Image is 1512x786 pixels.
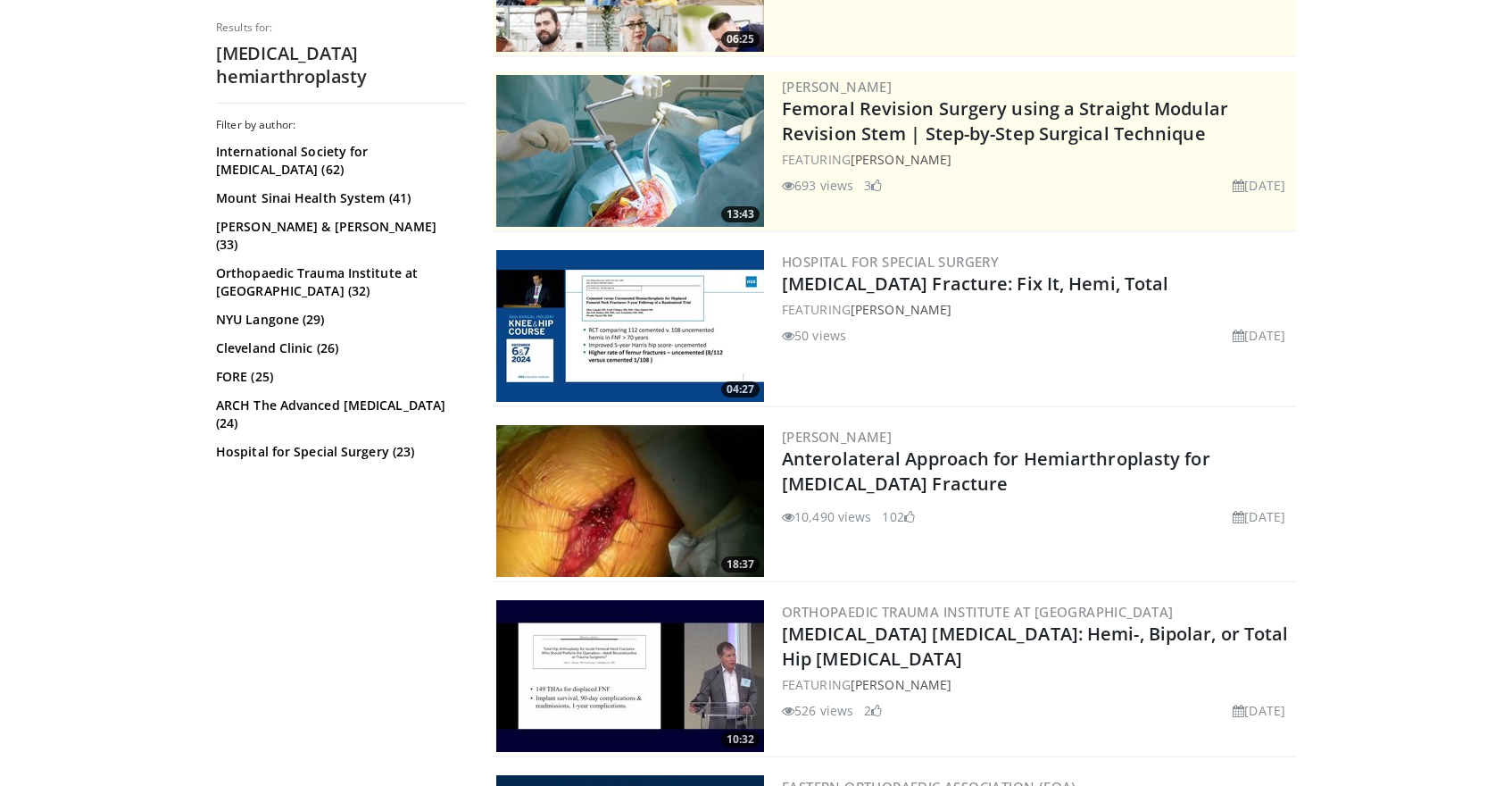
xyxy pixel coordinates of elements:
li: 50 views [782,326,846,345]
a: [PERSON_NAME] [851,151,951,168]
a: 13:43 [496,75,764,227]
a: FORE (25) [216,368,461,386]
img: 78c34c25-97ae-4c02-9d2f-9b8ccc85d359.300x170_q85_crop-smart_upscale.jpg [496,425,764,577]
a: Anterolateral Approach for Hemiarthroplasty for [MEDICAL_DATA] Fracture [782,447,1210,496]
a: Cleveland Clinic (26) [216,339,461,357]
a: 18:37 [496,425,764,577]
li: [DATE] [1233,176,1285,195]
a: [PERSON_NAME] & [PERSON_NAME] (33) [216,218,461,254]
a: 10:32 [496,600,764,752]
a: International Society for [MEDICAL_DATA] (62) [216,143,461,179]
div: FEATURING [782,300,1292,319]
li: 102 [882,507,914,526]
h2: [MEDICAL_DATA] hemiarthroplasty [216,42,466,88]
a: Mount Sinai Health System (41) [216,189,461,207]
img: 32bbe74c-442b-4884-afdf-e183b093d538.300x170_q85_crop-smart_upscale.jpg [496,250,764,402]
a: [PERSON_NAME] [851,301,951,318]
li: 693 views [782,176,853,195]
a: Hospital for Special Surgery (23) [216,443,461,461]
li: [DATE] [1233,326,1285,345]
a: [PERSON_NAME] [851,676,951,693]
a: [MEDICAL_DATA] Fracture: Fix It, Hemi, Total [782,272,1168,296]
a: Femoral Revision Surgery using a Straight Modular Revision Stem | Step-by-Step Surgical Technique [782,96,1228,146]
a: Hospital for Special Surgery [782,253,999,271]
span: 06:25 [721,31,760,47]
li: 526 views [782,701,853,720]
a: ARCH The Advanced [MEDICAL_DATA] (24) [216,397,461,432]
a: [PERSON_NAME] [782,428,892,446]
img: 80d2bb34-01bc-4318-827a-4a7ba9f299d5.300x170_q85_crop-smart_upscale.jpg [496,600,764,752]
div: FEATURING [782,675,1292,694]
li: 3 [864,176,882,195]
a: Orthopaedic Trauma Institute at [GEOGRAPHIC_DATA] [782,603,1174,621]
span: 04:27 [721,381,760,397]
div: FEATURING [782,150,1292,169]
li: 10,490 views [782,507,871,526]
span: 18:37 [721,556,760,573]
li: [DATE] [1233,701,1285,720]
a: Orthopaedic Trauma Institute at [GEOGRAPHIC_DATA] (32) [216,264,461,300]
li: [DATE] [1233,507,1285,526]
p: Results for: [216,21,466,35]
span: 13:43 [721,206,760,222]
a: 04:27 [496,250,764,402]
span: 10:32 [721,732,760,748]
a: NYU Langone (29) [216,311,461,329]
a: [PERSON_NAME] [782,78,892,96]
a: [MEDICAL_DATA] [MEDICAL_DATA]: Hemi-, Bipolar, or Total Hip [MEDICAL_DATA] [782,622,1289,671]
li: 2 [864,701,882,720]
h3: Filter by author: [216,118,466,132]
img: 4275ad52-8fa6-4779-9598-00e5d5b95857.300x170_q85_crop-smart_upscale.jpg [496,75,764,227]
